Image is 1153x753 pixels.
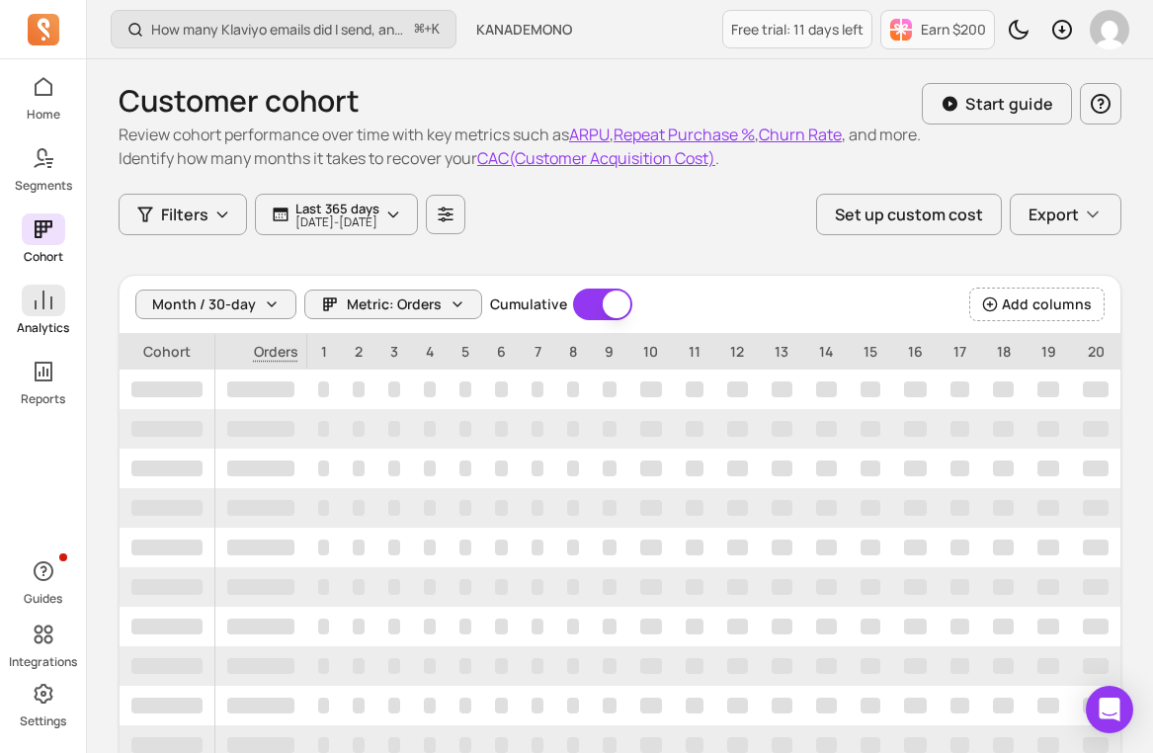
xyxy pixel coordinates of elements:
[603,500,616,516] span: ‌
[24,249,63,265] p: Cohort
[569,123,610,146] button: ARPU
[567,500,579,516] span: ‌
[532,381,543,397] span: ‌
[131,540,203,555] span: ‌
[686,540,703,555] span: ‌
[993,421,1014,437] span: ‌
[227,698,293,713] span: ‌
[495,381,508,397] span: ‌
[318,658,330,674] span: ‌
[567,698,579,713] span: ‌
[603,421,616,437] span: ‌
[567,540,579,555] span: ‌
[950,698,969,713] span: ‌
[152,294,256,314] span: Month / 30-day
[950,460,969,476] span: ‌
[1071,334,1120,370] p: 20
[727,500,748,516] span: ‌
[131,619,203,634] span: ‌
[614,123,755,146] button: Repeat Purchase %
[318,540,330,555] span: ‌
[772,381,792,397] span: ‌
[727,540,748,555] span: ‌
[816,737,837,753] span: ‌
[131,658,203,674] span: ‌
[424,540,436,555] span: ‌
[1090,10,1129,49] img: avatar
[131,698,203,713] span: ‌
[686,500,703,516] span: ‌
[464,12,584,47] button: KANADEMONO
[22,551,65,611] button: Guides
[727,658,748,674] span: ‌
[459,460,471,476] span: ‌
[969,288,1105,321] button: Add columns
[861,500,881,516] span: ‌
[950,658,969,674] span: ‌
[227,421,293,437] span: ‌
[495,579,508,595] span: ‌
[388,421,400,437] span: ‌
[495,619,508,634] span: ‌
[353,460,365,476] span: ‌
[341,334,376,370] p: 2
[861,460,881,476] span: ‌
[1037,540,1059,555] span: ‌
[861,381,881,397] span: ‌
[432,22,440,38] kbd: K
[880,10,995,49] button: Earn $200
[904,658,926,674] span: ‌
[459,737,471,753] span: ‌
[904,421,926,437] span: ‌
[353,579,365,595] span: ‌
[1083,579,1109,595] span: ‌
[603,737,616,753] span: ‌
[999,10,1038,49] button: Toggle dark mode
[1037,500,1059,516] span: ‌
[1037,421,1059,437] span: ‌
[318,698,330,713] span: ‌
[727,737,748,753] span: ‌
[1037,698,1059,713] span: ‌
[861,619,881,634] span: ‌
[459,381,471,397] span: ‌
[904,381,926,397] span: ‌
[1010,194,1121,235] button: Export
[686,381,703,397] span: ‌
[1029,203,1079,226] span: Export
[760,334,804,370] p: 13
[15,178,72,194] p: Segments
[1037,658,1059,674] span: ‌
[816,540,837,555] span: ‌
[532,737,543,753] span: ‌
[1083,540,1109,555] span: ‌
[111,10,456,48] button: How many Klaviyo emails did I send, and how well did they perform?⌘+K
[772,460,792,476] span: ‌
[567,658,579,674] span: ‌
[227,540,293,555] span: ‌
[532,658,543,674] span: ‌
[640,579,662,595] span: ‌
[424,381,436,397] span: ‌
[686,737,703,753] span: ‌
[495,500,508,516] span: ‌
[950,381,969,397] span: ‌
[414,18,425,42] kbd: ⌘
[483,334,520,370] p: 6
[715,334,760,370] p: 12
[227,381,293,397] span: ‌
[993,381,1014,397] span: ‌
[459,421,471,437] span: ‌
[459,500,471,516] span: ‌
[21,391,65,407] p: Reports
[816,460,837,476] span: ‌
[520,334,555,370] p: 7
[727,579,748,595] span: ‌
[939,334,981,370] p: 17
[424,500,436,516] span: ‌
[727,619,748,634] span: ‌
[555,334,591,370] p: 8
[640,381,662,397] span: ‌
[353,619,365,634] span: ‌
[686,698,703,713] span: ‌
